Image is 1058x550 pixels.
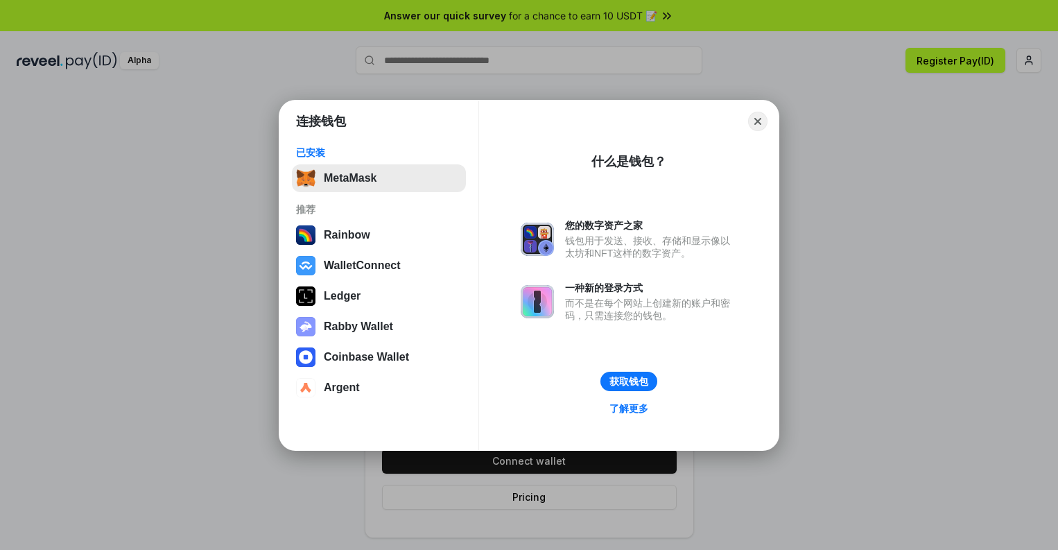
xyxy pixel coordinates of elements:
button: Rainbow [292,221,466,249]
img: svg+xml,%3Csvg%20width%3D%2228%22%20height%3D%2228%22%20viewBox%3D%220%200%2028%2028%22%20fill%3D... [296,378,315,397]
div: Coinbase Wallet [324,351,409,363]
button: 获取钱包 [600,372,657,391]
button: MetaMask [292,164,466,192]
img: svg+xml,%3Csvg%20width%3D%22120%22%20height%3D%22120%22%20viewBox%3D%220%200%20120%20120%22%20fil... [296,225,315,245]
img: svg+xml,%3Csvg%20xmlns%3D%22http%3A%2F%2Fwww.w3.org%2F2000%2Fsvg%22%20width%3D%2228%22%20height%3... [296,286,315,306]
button: Coinbase Wallet [292,343,466,371]
img: svg+xml,%3Csvg%20xmlns%3D%22http%3A%2F%2Fwww.w3.org%2F2000%2Fsvg%22%20fill%3D%22none%22%20viewBox... [296,317,315,336]
div: Argent [324,381,360,394]
img: svg+xml,%3Csvg%20fill%3D%22none%22%20height%3D%2233%22%20viewBox%3D%220%200%2035%2033%22%20width%... [296,169,315,188]
img: svg+xml,%3Csvg%20width%3D%2228%22%20height%3D%2228%22%20viewBox%3D%220%200%2028%2028%22%20fill%3D... [296,256,315,275]
div: 推荐 [296,203,462,216]
div: Ledger [324,290,361,302]
button: Argent [292,374,466,402]
div: 什么是钱包？ [591,153,666,170]
img: svg+xml,%3Csvg%20xmlns%3D%22http%3A%2F%2Fwww.w3.org%2F2000%2Fsvg%22%20fill%3D%22none%22%20viewBox... [521,285,554,318]
h1: 连接钱包 [296,113,346,130]
div: 钱包用于发送、接收、存储和显示像以太坊和NFT这样的数字资产。 [565,234,737,259]
div: WalletConnect [324,259,401,272]
div: 了解更多 [609,402,648,415]
img: svg+xml,%3Csvg%20width%3D%2228%22%20height%3D%2228%22%20viewBox%3D%220%200%2028%2028%22%20fill%3D... [296,347,315,367]
div: 一种新的登录方式 [565,282,737,294]
div: 而不是在每个网站上创建新的账户和密码，只需连接您的钱包。 [565,297,737,322]
button: WalletConnect [292,252,466,280]
button: Close [748,112,768,131]
img: svg+xml,%3Csvg%20xmlns%3D%22http%3A%2F%2Fwww.w3.org%2F2000%2Fsvg%22%20fill%3D%22none%22%20viewBox... [521,223,554,256]
button: Ledger [292,282,466,310]
div: Rainbow [324,229,370,241]
div: 获取钱包 [609,375,648,388]
div: 您的数字资产之家 [565,219,737,232]
button: Rabby Wallet [292,313,466,341]
div: MetaMask [324,172,376,184]
div: 已安装 [296,146,462,159]
div: Rabby Wallet [324,320,393,333]
a: 了解更多 [601,399,657,418]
